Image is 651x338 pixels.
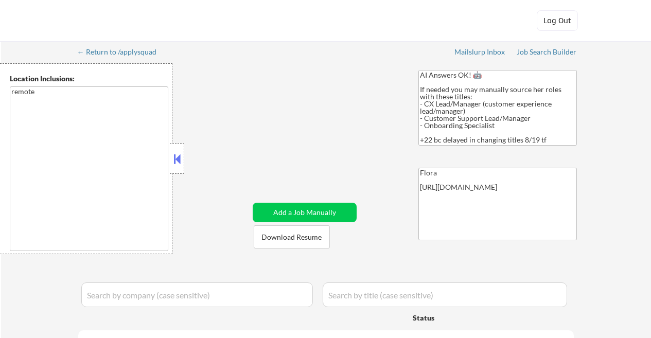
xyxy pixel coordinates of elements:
div: Location Inclusions: [10,74,168,84]
a: Mailslurp Inbox [454,48,506,58]
a: Job Search Builder [517,48,577,58]
a: ← Return to /applysquad [77,48,166,58]
button: Download Resume [254,225,330,248]
input: Search by title (case sensitive) [323,282,567,307]
div: Mailslurp Inbox [454,48,506,56]
button: Add a Job Manually [253,203,357,222]
div: Status [413,308,501,327]
div: ← Return to /applysquad [77,48,166,56]
div: Job Search Builder [517,48,577,56]
button: Log Out [537,10,578,31]
input: Search by company (case sensitive) [81,282,313,307]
